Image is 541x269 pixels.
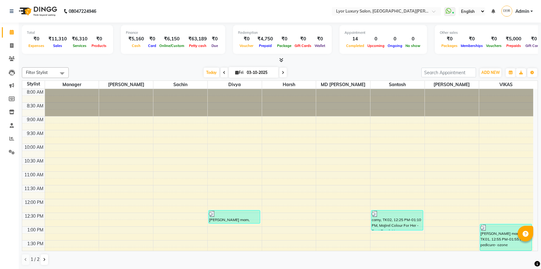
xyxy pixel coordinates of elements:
div: 0 [386,35,404,43]
div: Redemption [238,30,327,35]
div: 0 [366,35,386,43]
span: Vouchers [484,44,503,48]
button: ADD NEW [480,68,501,77]
img: logo [16,3,59,20]
div: ₹6,150 [158,35,186,43]
span: harsh [262,81,316,89]
span: Upcoming [366,44,386,48]
span: ADD NEW [481,70,500,75]
div: Finance [126,30,220,35]
div: 0 [404,35,422,43]
div: ₹0 [293,35,313,43]
span: Packages [440,44,459,48]
span: Sales [52,44,64,48]
span: Package [275,44,293,48]
div: 8:00 AM [26,89,45,96]
span: divya [208,81,262,89]
span: VIKAS [479,81,533,89]
span: Wallet [313,44,327,48]
img: Admin [501,6,512,17]
div: 9:30 AM [26,130,45,137]
div: 11:00 AM [23,172,45,178]
span: Due [210,44,220,48]
div: 10:30 AM [23,158,45,164]
span: Petty cash [187,44,208,48]
span: Card [146,44,158,48]
span: santosh [370,81,424,89]
div: 12:30 PM [23,213,45,220]
iframe: chat widget [515,244,535,263]
div: ₹0 [238,35,255,43]
input: 2025-10-03 [245,68,276,77]
span: Manager [45,81,99,89]
div: ₹0 [209,35,220,43]
div: ₹11,310 [46,35,69,43]
span: Admin [515,8,529,15]
div: ₹0 [146,35,158,43]
span: 1 / 2 [31,256,39,263]
span: Cash [130,44,142,48]
span: Memberships [459,44,484,48]
div: ₹0 [90,35,108,43]
div: ₹63,189 [186,35,209,43]
div: 11:30 AM [23,185,45,192]
div: ₹0 [27,35,46,43]
div: 9:00 AM [26,116,45,123]
div: Stylist [22,81,45,87]
span: Today [204,68,219,77]
input: Search Appointment [421,68,476,77]
span: Sachin [153,81,207,89]
span: Gift Cards [293,44,313,48]
div: ₹5,000 [503,35,524,43]
span: No show [404,44,422,48]
b: 08047224946 [69,3,96,20]
div: [PERSON_NAME] mam, TK01, 12:25 PM-12:55 PM, Waxing For Her - Upper Lip / Chin / Eyebrows [209,210,260,223]
span: Filter Stylist [26,70,48,75]
span: Expenses [27,44,46,48]
span: Services [71,44,88,48]
span: Prepaid [257,44,273,48]
span: Online/Custom [158,44,186,48]
span: MD [PERSON_NAME] [316,81,370,89]
div: 8:30 AM [26,103,45,109]
div: 1:00 PM [26,227,45,233]
div: ₹0 [459,35,484,43]
div: ₹6,310 [69,35,90,43]
div: 12:00 PM [23,199,45,206]
div: Total [27,30,108,35]
div: 14 [345,35,366,43]
div: ₹4,750 [255,35,275,43]
div: 10:00 AM [23,144,45,151]
div: camy, TK02, 12:25 PM-01:10 PM, Majirel Colour For Her - Root Touch Up [371,210,423,230]
div: ₹0 [275,35,293,43]
span: Prepaids [505,44,523,48]
span: Completed [345,44,366,48]
div: Appointment [345,30,422,35]
div: ₹5,160 [126,35,146,43]
div: ₹0 [484,35,503,43]
span: Ongoing [386,44,404,48]
span: [PERSON_NAME] [99,81,153,89]
div: [PERSON_NAME] mam, TK01, 12:55 PM-01:55 PM, pedicure- ozone [480,224,532,251]
div: ₹0 [440,35,459,43]
div: 1:30 PM [26,241,45,247]
span: Products [90,44,108,48]
div: ₹0 [313,35,327,43]
span: [PERSON_NAME] [425,81,479,89]
span: Voucher [238,44,255,48]
span: Fri [234,70,245,75]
